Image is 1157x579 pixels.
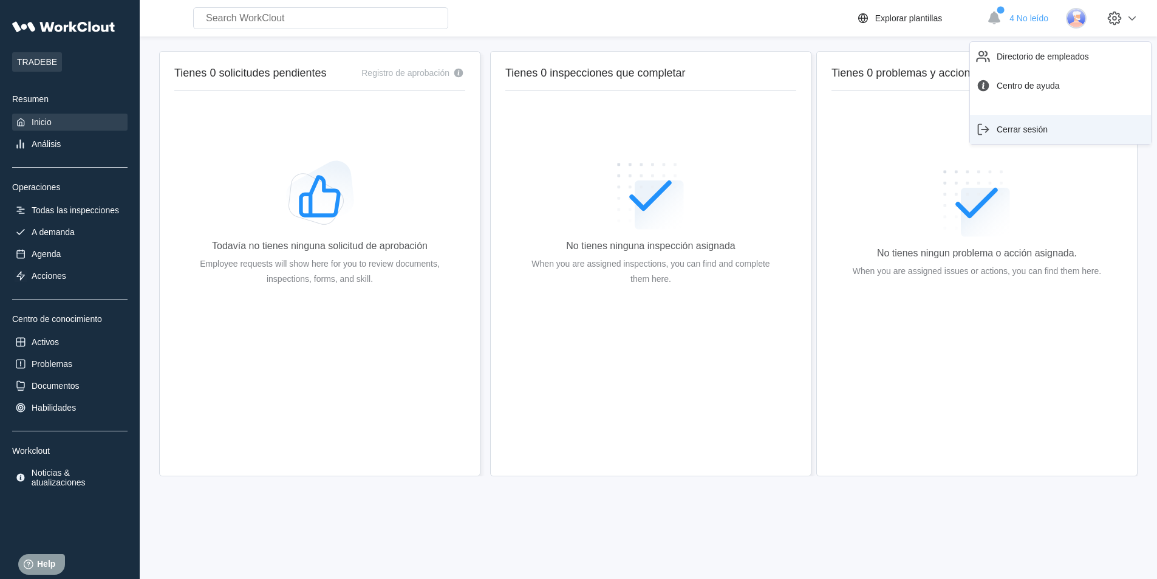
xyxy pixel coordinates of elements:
a: Inicio [12,114,128,131]
div: Todavía no tienes ninguna solicitud de aprobación [212,241,428,252]
div: Todas las inspecciones [32,205,119,215]
h2: Tienes 0 problemas y acciones [831,66,1122,80]
div: Resumen [12,94,128,104]
div: No tienes ningun problema o acción asignada. [877,248,1077,259]
div: Explorar plantillas [875,13,943,23]
a: Acciones [12,267,128,284]
a: Cerrar sesión [970,115,1151,144]
span: TRADEBE [12,52,62,72]
a: Directorio de empleados [970,42,1151,71]
div: Problemas [32,359,72,369]
a: Problemas [12,355,128,372]
a: Noticias & atualizaciones [12,465,128,490]
div: Análisis [32,139,61,149]
div: Workclout [12,446,128,456]
div: Cerrar sesión [997,125,1048,134]
div: No tienes ninguna inspección asignada [566,241,735,252]
div: Documentos [32,381,80,391]
a: Todas las inspecciones [12,202,128,219]
h2: Tienes 0 solicitudes pendientes [174,66,327,80]
a: Activos [12,334,128,351]
div: Noticias & atualizaciones [32,468,125,487]
a: Habilidades [12,399,128,416]
div: Directorio de empleados [997,52,1089,61]
div: A demanda [32,227,75,237]
a: Documentos [12,377,128,394]
div: Centro de ayuda [997,81,1060,91]
img: user-3.png [1066,8,1087,29]
input: Search WorkClout [193,7,448,29]
div: When you are assigned issues or actions, you can find them here. [853,264,1101,279]
div: Registro de aprobación [361,68,449,78]
div: Centro de conocimiento [12,314,128,324]
div: Habilidades [32,403,76,413]
a: A demanda [12,224,128,241]
h2: Tienes 0 inspecciones que completar [505,66,796,80]
a: Centro de ayuda [970,71,1151,100]
div: Acciones [32,271,66,281]
div: When you are assigned inspections, you can find and complete them here. [525,256,777,287]
a: Agenda [12,245,128,262]
a: Análisis [12,135,128,152]
div: Inicio [32,117,52,127]
div: Activos [32,337,59,347]
div: Operaciones [12,182,128,192]
div: Employee requests will show here for you to review documents, inspections, forms, and skill. [194,256,446,287]
span: 4 No leído [1009,13,1048,23]
a: Explorar plantillas [856,11,981,26]
div: Agenda [32,249,61,259]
